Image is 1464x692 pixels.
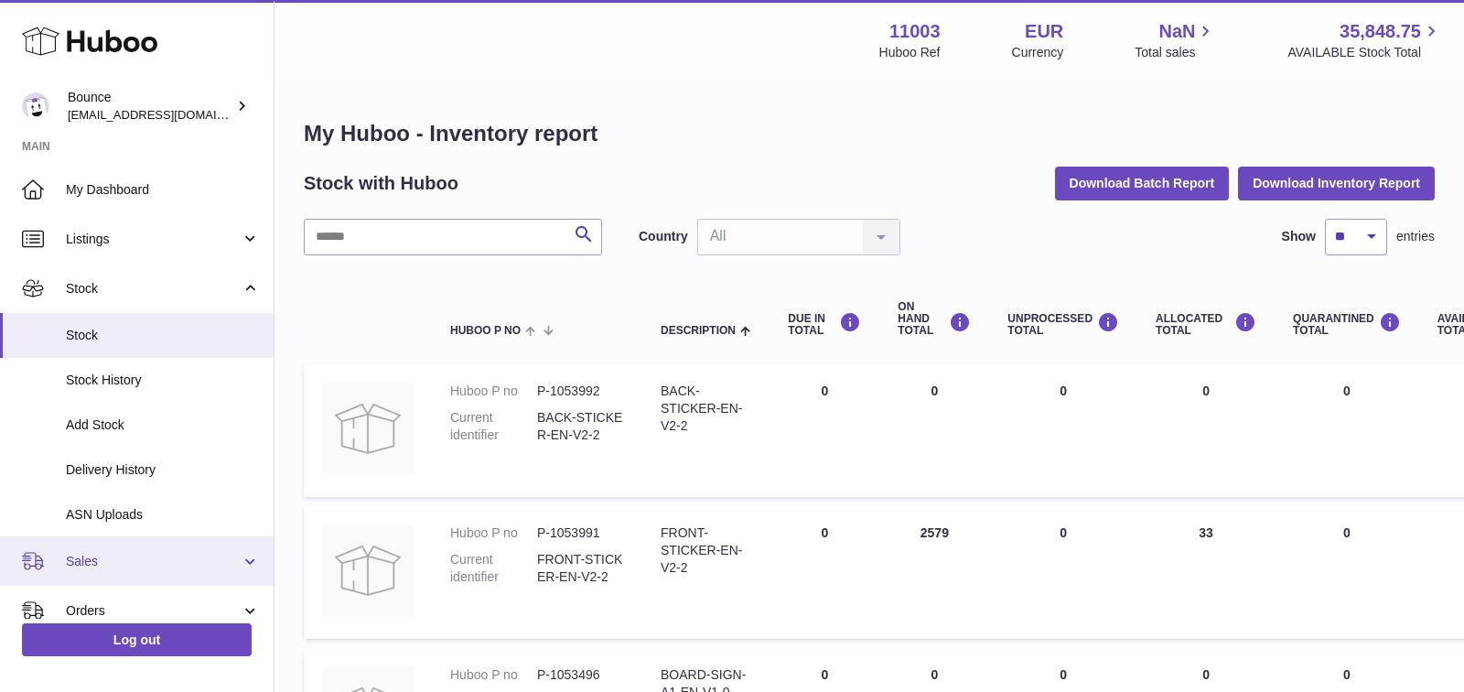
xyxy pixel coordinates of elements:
td: 0 [989,364,1137,497]
div: ON HAND Total [898,301,971,338]
td: 2579 [879,506,989,639]
span: entries [1396,228,1435,245]
div: FRONT-STICKER-EN-V2-2 [661,524,751,577]
img: product image [322,524,414,616]
button: Download Batch Report [1055,167,1230,200]
td: 0 [879,364,989,497]
button: Download Inventory Report [1238,167,1435,200]
span: ASN Uploads [66,506,260,524]
a: 35,848.75 AVAILABLE Stock Total [1287,19,1442,61]
span: [EMAIL_ADDRESS][DOMAIN_NAME] [68,107,269,122]
dt: Current identifier [450,551,537,586]
h1: My Huboo - Inventory report [304,119,1435,148]
div: DUE IN TOTAL [788,312,861,337]
h2: Stock with Huboo [304,171,458,196]
dd: P-1053496 [537,666,624,684]
td: 0 [989,506,1137,639]
span: Delivery History [66,461,260,479]
td: 0 [1137,364,1275,497]
span: My Dashboard [66,181,260,199]
span: Stock [66,280,241,297]
dt: Huboo P no [450,666,537,684]
span: 0 [1343,384,1351,398]
dt: Huboo P no [450,383,537,400]
div: ALLOCATED Total [1156,312,1256,337]
dt: Huboo P no [450,524,537,542]
img: product image [322,383,414,474]
div: Currency [1012,44,1064,61]
span: AVAILABLE Stock Total [1287,44,1442,61]
dd: BACK-STICKER-EN-V2-2 [537,409,624,444]
dd: P-1053991 [537,524,624,542]
dt: Current identifier [450,409,537,444]
div: Bounce [68,89,232,124]
span: Add Stock [66,416,260,434]
span: Stock History [66,372,260,389]
span: Description [661,325,736,337]
strong: EUR [1025,19,1063,44]
a: Log out [22,623,252,656]
dd: P-1053992 [537,383,624,400]
div: UNPROCESSED Total [1007,312,1119,337]
span: Listings [66,231,241,248]
span: Orders [66,602,241,620]
span: NaN [1158,19,1195,44]
strong: 11003 [889,19,941,44]
img: collateral@usebounce.com [22,92,49,120]
div: BACK-STICKER-EN-V2-2 [661,383,751,435]
span: Total sales [1135,44,1216,61]
span: 0 [1343,525,1351,540]
a: NaN Total sales [1135,19,1216,61]
span: Huboo P no [450,325,521,337]
span: 0 [1343,667,1351,682]
label: Country [639,228,688,245]
span: Stock [66,327,260,344]
label: Show [1282,228,1316,245]
span: Sales [66,553,241,570]
div: QUARANTINED Total [1293,312,1401,337]
div: Huboo Ref [879,44,941,61]
dd: FRONT-STICKER-EN-V2-2 [537,551,624,586]
span: 35,848.75 [1340,19,1421,44]
td: 0 [770,364,879,497]
td: 33 [1137,506,1275,639]
td: 0 [770,506,879,639]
